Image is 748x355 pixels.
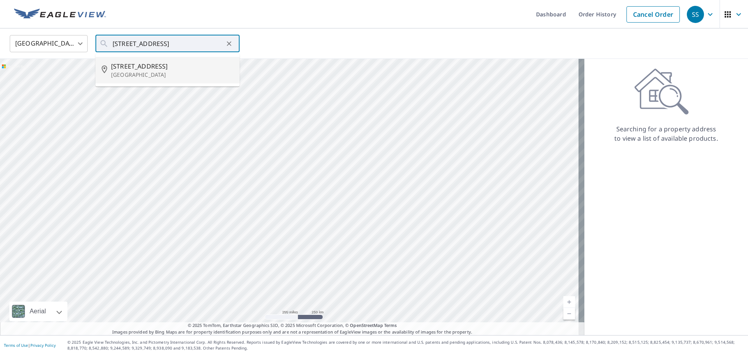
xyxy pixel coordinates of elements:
p: | [4,343,56,348]
p: Searching for a property address to view a list of available products. [614,124,718,143]
span: © 2025 TomTom, Earthstar Geographics SIO, © 2025 Microsoft Corporation, © [188,322,397,329]
a: Current Level 5, Zoom In [563,296,575,308]
a: Current Level 5, Zoom Out [563,308,575,320]
a: Terms [384,322,397,328]
div: [GEOGRAPHIC_DATA] [10,33,88,55]
a: OpenStreetMap [350,322,383,328]
p: © 2025 Eagle View Technologies, Inc. and Pictometry International Corp. All Rights Reserved. Repo... [67,339,744,351]
a: Cancel Order [626,6,680,23]
a: Privacy Policy [30,343,56,348]
a: Terms of Use [4,343,28,348]
p: [GEOGRAPHIC_DATA] [111,71,233,79]
div: Aerial [9,302,67,321]
img: EV Logo [14,9,106,20]
input: Search by address or latitude-longitude [113,33,224,55]
div: Aerial [27,302,48,321]
div: SS [687,6,704,23]
button: Clear [224,38,235,49]
span: [STREET_ADDRESS] [111,62,233,71]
